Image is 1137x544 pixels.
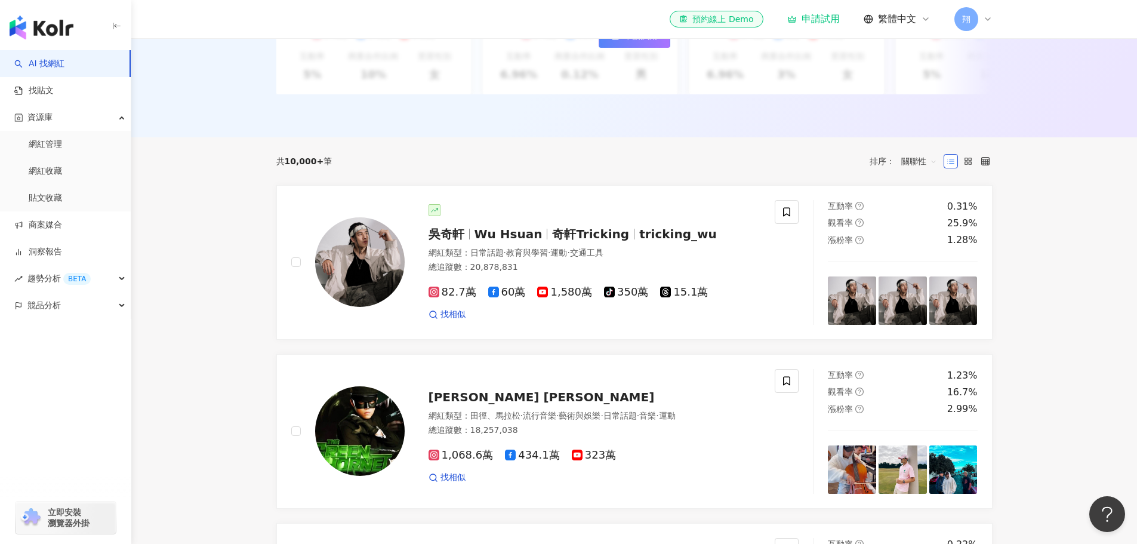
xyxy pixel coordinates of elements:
span: question-circle [855,236,864,244]
span: question-circle [855,388,864,396]
img: KOL Avatar [315,217,405,307]
span: · [637,411,639,420]
a: 找相似 [429,309,466,321]
span: 60萬 [488,286,526,299]
img: post-image [879,276,927,325]
a: 找貼文 [14,85,54,97]
span: question-circle [855,202,864,210]
a: KOL Avatar吳奇軒Wu Hsuan奇軒Trickingtricking_wu網紅類型：日常話題·教育與學習·運動·交通工具總追蹤數：20,878,83182.7萬60萬1,580萬350... [276,185,993,340]
span: 323萬 [572,449,616,462]
img: post-image [828,445,876,494]
span: 日常話題 [470,248,504,257]
span: 找相似 [440,472,466,484]
a: 貼文收藏 [29,192,62,204]
img: post-image [929,276,978,325]
img: post-image [828,276,876,325]
span: 434.1萬 [505,449,560,462]
span: rise [14,275,23,283]
span: 音樂 [639,411,656,420]
span: · [556,411,559,420]
div: 總追蹤數 ： 20,878,831 [429,262,761,273]
div: 2.99% [947,402,978,416]
span: 教育與學習 [506,248,548,257]
span: 繁體中文 [878,13,916,26]
img: post-image [929,445,978,494]
span: 田徑、馬拉松 [470,411,520,420]
span: 10,000+ [285,156,324,166]
span: 1,068.6萬 [429,449,494,462]
div: 16.7% [947,386,978,399]
span: 觀看率 [828,218,853,228]
span: 翔 [962,13,970,26]
span: 關聯性 [901,152,937,171]
span: 互動率 [828,201,853,211]
span: [PERSON_NAME] [PERSON_NAME] [429,390,655,404]
span: question-circle [855,219,864,227]
span: 1,580萬 [537,286,592,299]
span: 漲粉率 [828,235,853,245]
div: 網紅類型 ： [429,247,761,259]
span: 藝術與娛樂 [559,411,600,420]
div: 25.9% [947,217,978,230]
span: 奇軒Tricking [552,227,629,241]
img: logo [10,16,73,39]
img: chrome extension [19,508,42,527]
span: tricking_wu [639,227,717,241]
div: 0.31% [947,200,978,213]
span: · [520,411,523,420]
div: 網紅類型 ： [429,410,761,422]
span: 吳奇軒 [429,227,464,241]
iframe: Help Scout Beacon - Open [1089,496,1125,532]
div: 預約線上 Demo [679,13,753,25]
span: 找相似 [440,309,466,321]
span: 觀看率 [828,387,853,397]
a: 找相似 [429,472,466,484]
span: 互動率 [828,370,853,380]
div: 共 筆 [276,156,332,166]
img: KOL Avatar [315,386,405,476]
a: 洞察報告 [14,246,62,258]
a: 申請試用 [787,13,840,25]
span: 交通工具 [570,248,603,257]
span: 82.7萬 [429,286,476,299]
a: KOL Avatar[PERSON_NAME] [PERSON_NAME]網紅類型：田徑、馬拉松·流行音樂·藝術與娛樂·日常話題·音樂·運動總追蹤數：18,257,0381,068.6萬434.... [276,354,993,509]
span: question-circle [855,371,864,379]
div: 排序： [870,152,944,171]
span: 350萬 [604,286,648,299]
span: 趨勢分析 [27,265,91,292]
a: 網紅收藏 [29,165,62,177]
span: · [656,411,658,420]
a: searchAI 找網紅 [14,58,64,70]
a: 商案媒合 [14,219,62,231]
span: Wu Hsuan [474,227,543,241]
a: 網紅管理 [29,139,62,150]
div: 1.23% [947,369,978,382]
span: · [567,248,569,257]
span: question-circle [855,405,864,413]
div: BETA [63,273,91,285]
img: post-image [879,445,927,494]
span: 漲粉率 [828,404,853,414]
span: 資源庫 [27,104,53,131]
span: · [504,248,506,257]
span: 流行音樂 [523,411,556,420]
span: 立即安裝 瀏覽器外掛 [48,507,90,528]
span: 運動 [550,248,567,257]
span: · [548,248,550,257]
a: 預約線上 Demo [670,11,763,27]
span: 15.1萬 [660,286,708,299]
span: 競品分析 [27,292,61,319]
span: 運動 [659,411,676,420]
div: 1.28% [947,233,978,247]
span: · [600,411,603,420]
a: chrome extension立即安裝 瀏覽器外掛 [16,502,116,534]
div: 總追蹤數 ： 18,257,038 [429,425,761,437]
span: 日常話題 [603,411,637,420]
